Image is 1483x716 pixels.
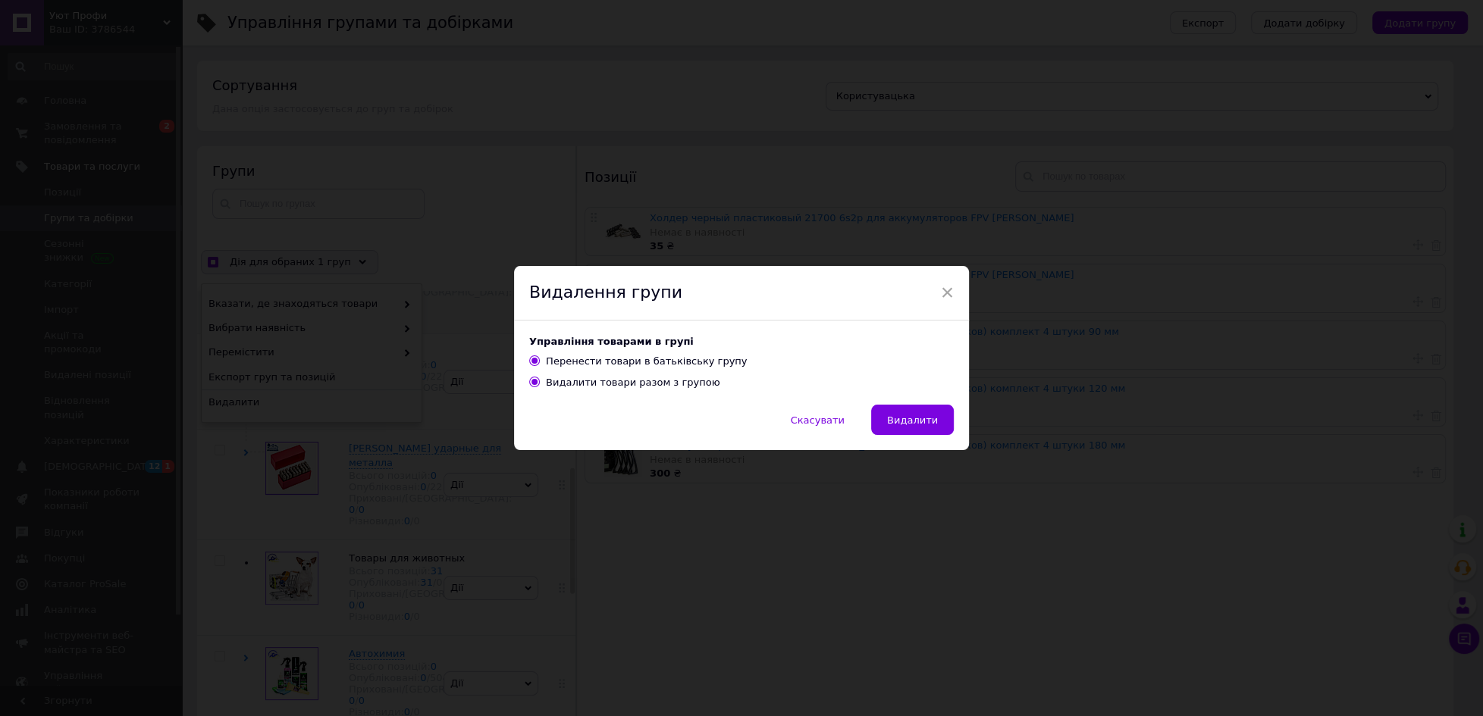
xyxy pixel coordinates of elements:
[546,355,747,368] div: Перенести товари в батьківську групу
[887,414,938,426] span: Видалити
[514,266,969,320] div: Видалення групи
[546,376,720,389] div: Видалити товари разом з групою
[529,336,954,347] p: Управління товарами в групі
[775,405,861,435] button: Скасувати
[940,280,954,305] span: ×
[791,414,845,426] span: Скасувати
[871,405,954,435] button: Видалити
